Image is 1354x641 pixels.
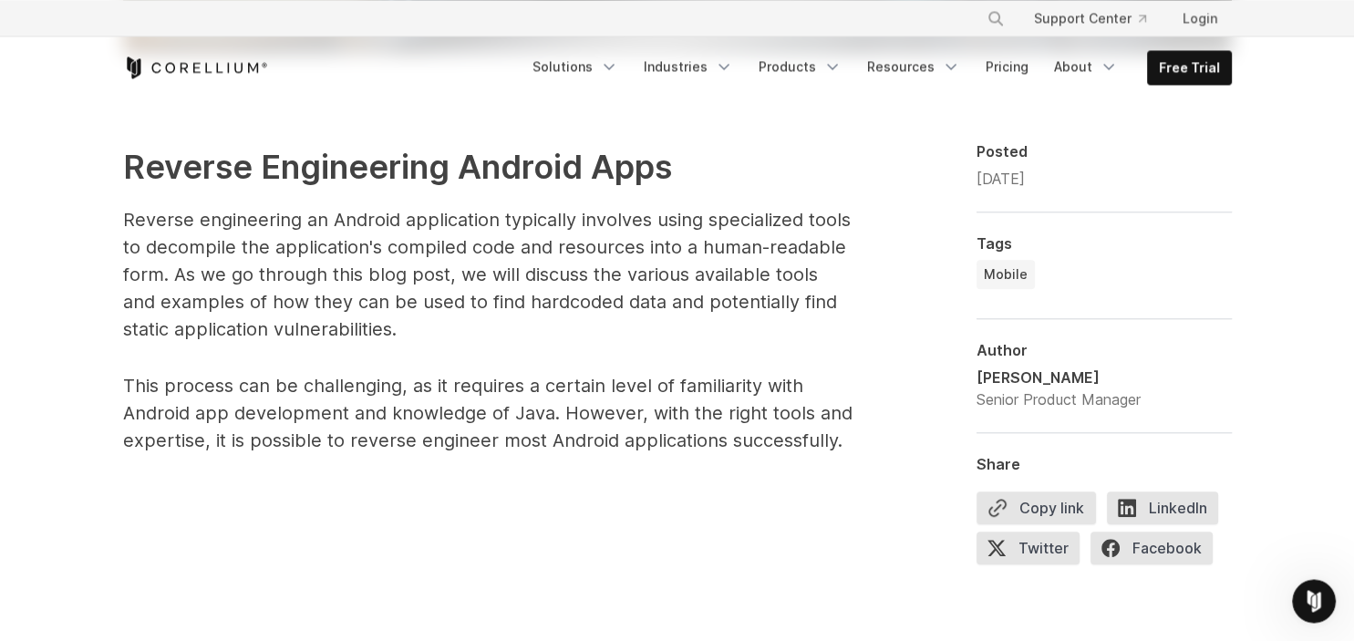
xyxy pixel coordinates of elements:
[856,50,971,83] a: Resources
[633,50,744,83] a: Industries
[1292,579,1336,623] iframe: Intercom live chat
[1090,532,1224,572] a: Facebook
[977,341,1232,359] div: Author
[1107,491,1218,524] span: LinkedIn
[522,50,1232,85] div: Navigation Menu
[977,532,1090,572] a: Twitter
[123,206,853,343] p: Reverse engineering an Android application typically involves using specialized tools to decompil...
[977,367,1141,388] div: [PERSON_NAME]
[977,532,1080,564] span: Twitter
[1090,532,1213,564] span: Facebook
[123,147,672,187] strong: Reverse Engineering Android Apps
[748,50,853,83] a: Products
[977,455,1232,473] div: Share
[979,2,1012,35] button: Search
[1107,491,1229,532] a: LinkedIn
[123,57,268,78] a: Corellium Home
[984,265,1028,284] span: Mobile
[123,372,853,454] p: This process can be challenging, as it requires a certain level of familiarity with Android app d...
[1019,2,1161,35] a: Support Center
[977,234,1232,253] div: Tags
[975,50,1039,83] a: Pricing
[977,142,1232,160] div: Posted
[977,170,1025,188] span: [DATE]
[977,388,1141,410] div: Senior Product Manager
[977,260,1035,289] a: Mobile
[965,2,1232,35] div: Navigation Menu
[1148,51,1231,84] a: Free Trial
[1043,50,1129,83] a: About
[522,50,629,83] a: Solutions
[977,491,1096,524] button: Copy link
[1168,2,1232,35] a: Login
